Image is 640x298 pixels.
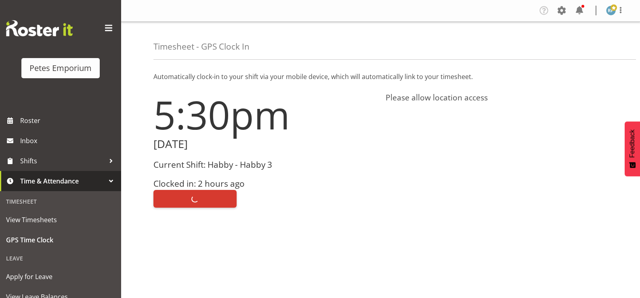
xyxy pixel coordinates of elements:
[629,129,636,158] span: Feedback
[6,20,73,36] img: Rosterit website logo
[2,193,119,210] div: Timesheet
[2,210,119,230] a: View Timesheets
[20,155,105,167] span: Shifts
[6,234,115,246] span: GPS Time Clock
[153,72,608,81] p: Automatically clock-in to your shift via your mobile device, which will automatically link to you...
[20,115,117,127] span: Roster
[606,6,616,15] img: reina-puketapu721.jpg
[153,93,376,136] h1: 5:30pm
[2,267,119,287] a: Apply for Leave
[6,271,115,283] span: Apply for Leave
[20,175,105,187] span: Time & Attendance
[2,250,119,267] div: Leave
[29,62,92,74] div: Petes Emporium
[625,121,640,176] button: Feedback - Show survey
[6,214,115,226] span: View Timesheets
[386,93,608,102] h4: Please allow location access
[20,135,117,147] span: Inbox
[153,179,376,188] h3: Clocked in: 2 hours ago
[2,230,119,250] a: GPS Time Clock
[153,138,376,150] h2: [DATE]
[153,160,376,169] h3: Current Shift: Habby - Habby 3
[153,42,250,51] h4: Timesheet - GPS Clock In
